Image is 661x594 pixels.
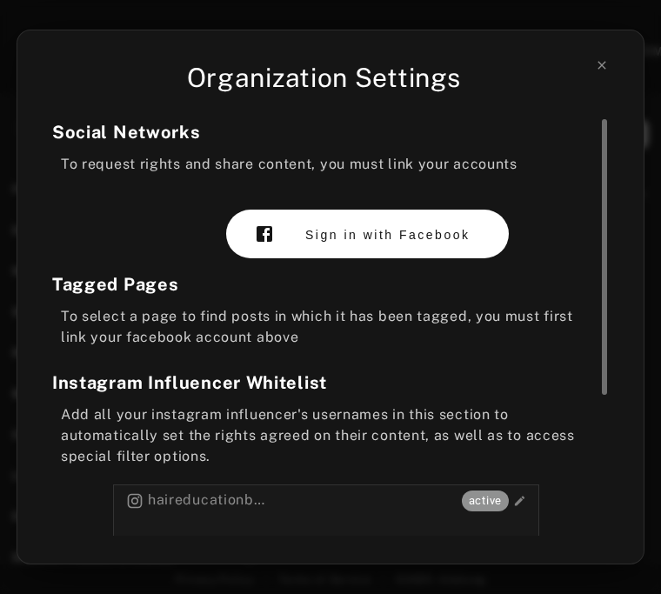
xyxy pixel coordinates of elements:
[52,58,595,97] div: Organization Settings
[52,370,600,396] div: Instagram Influencer Whitelist
[52,154,600,175] div: To request rights and share content, you must link your accounts
[305,228,470,242] span: Sign in with Facebook
[52,404,600,467] div: Add all your instagram influencer's usernames in this section to automatically set the rights agr...
[226,210,509,258] button: Sign in with Facebook
[52,271,600,297] div: Tagged Pages
[574,511,661,594] iframe: Chat Widget
[126,490,266,511] span: haireducationbyloreal
[52,119,600,145] div: Social Networks
[114,485,538,516] div: haireducationbyloreal
[52,306,600,348] div: To select a page to find posts in which it has been tagged, you must first link your facebook acc...
[462,492,509,510] span: active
